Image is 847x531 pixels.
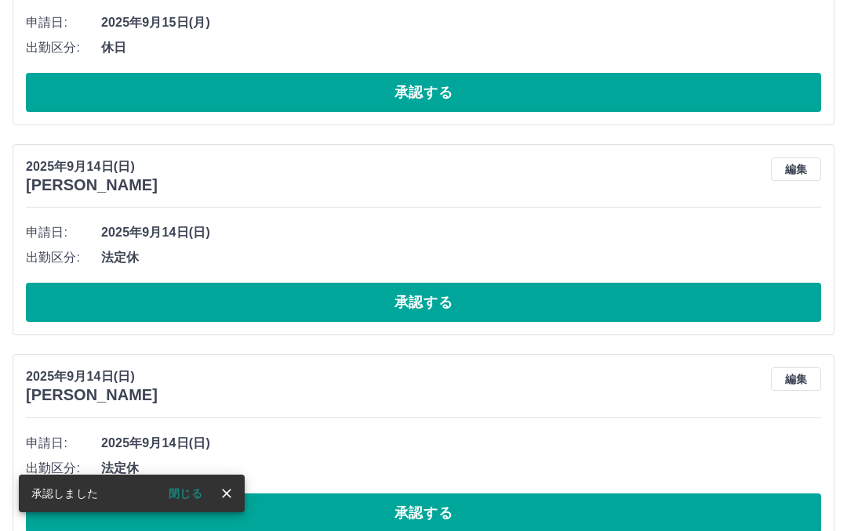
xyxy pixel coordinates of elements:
div: 承認しました [31,479,98,508]
h3: [PERSON_NAME] [26,386,158,404]
span: 出勤区分: [26,248,101,267]
span: 休日 [101,38,821,57]
span: 法定休 [101,248,821,267]
button: close [215,482,238,505]
span: 申請日: [26,13,101,32]
h3: [PERSON_NAME] [26,176,158,194]
span: 出勤区分: [26,459,101,478]
p: 2025年9月14日(日) [26,157,158,176]
span: 申請日: [26,434,101,453]
span: 申請日: [26,223,101,242]
span: 出勤区分: [26,38,101,57]
span: 2025年9月14日(日) [101,434,821,453]
span: 2025年9月14日(日) [101,223,821,242]
span: 2025年9月15日(月) [101,13,821,32]
button: 承認する [26,73,821,112]
button: 編集 [771,157,821,181]
p: 2025年9月14日(日) [26,367,158,386]
button: 閉じる [156,482,215,505]
button: 編集 [771,367,821,391]
button: 承認する [26,283,821,322]
span: 法定休 [101,459,821,478]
